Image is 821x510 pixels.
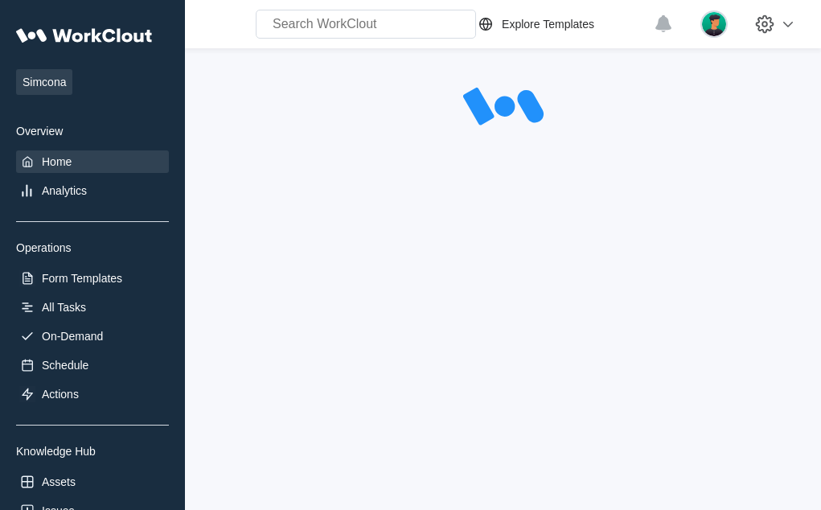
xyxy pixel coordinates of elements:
a: Explore Templates [476,14,646,34]
div: Overview [16,125,169,138]
a: Home [16,150,169,173]
div: Schedule [42,359,88,372]
a: Schedule [16,354,169,376]
a: Form Templates [16,267,169,290]
a: On-Demand [16,325,169,348]
a: Actions [16,383,169,405]
div: On-Demand [42,330,103,343]
span: Simcona [16,69,72,95]
div: Operations [16,241,169,254]
div: Home [42,155,72,168]
input: Search WorkClout [256,10,476,39]
div: Assets [42,475,76,488]
div: Analytics [42,184,87,197]
div: Explore Templates [502,18,594,31]
div: Form Templates [42,272,122,285]
a: Assets [16,471,169,493]
div: All Tasks [42,301,86,314]
a: Analytics [16,179,169,202]
img: user.png [700,10,728,38]
div: Actions [42,388,79,401]
a: All Tasks [16,296,169,319]
div: Knowledge Hub [16,445,169,458]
